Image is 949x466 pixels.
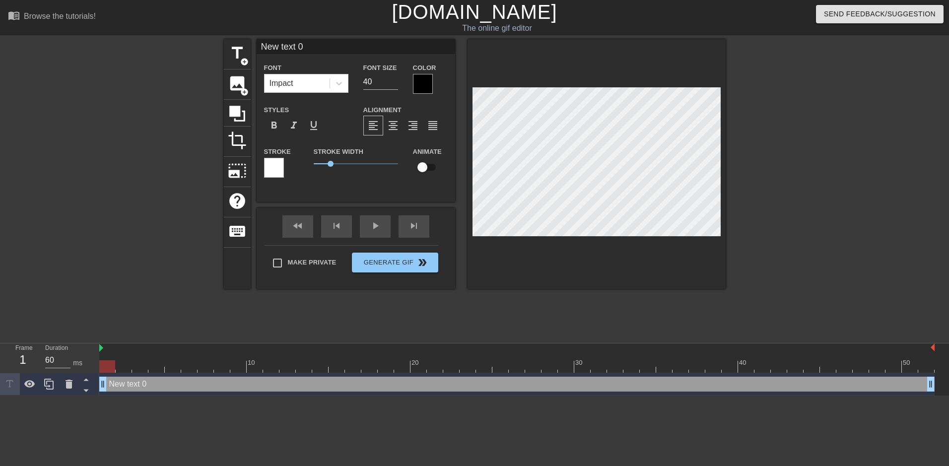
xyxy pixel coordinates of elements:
div: 20 [411,358,420,368]
span: keyboard [228,222,247,241]
img: bound-end.png [931,343,935,351]
label: Duration [45,345,68,351]
span: fast_rewind [292,220,304,232]
button: Send Feedback/Suggestion [816,5,944,23]
span: Make Private [288,258,337,267]
div: 1 [15,351,30,369]
span: add_circle [240,88,249,96]
label: Stroke [264,147,291,157]
span: add_circle [240,58,249,66]
span: format_align_center [387,120,399,132]
label: Font Size [363,63,397,73]
span: help [228,192,247,210]
span: format_bold [268,120,280,132]
label: Stroke Width [314,147,363,157]
span: format_align_right [407,120,419,132]
div: The online gif editor [321,22,673,34]
a: [DOMAIN_NAME] [392,1,557,23]
span: skip_next [408,220,420,232]
label: Animate [413,147,442,157]
div: 40 [739,358,748,368]
label: Color [413,63,436,73]
label: Font [264,63,281,73]
span: Send Feedback/Suggestion [824,8,936,20]
div: Impact [270,77,293,89]
div: 10 [248,358,257,368]
span: image [228,74,247,93]
span: drag_handle [98,379,108,389]
span: menu_book [8,9,20,21]
span: play_arrow [369,220,381,232]
label: Styles [264,105,289,115]
span: format_align_justify [427,120,439,132]
span: photo_size_select_large [228,161,247,180]
span: double_arrow [416,257,428,268]
span: format_underline [308,120,320,132]
span: Generate Gif [356,257,434,268]
button: Generate Gif [352,253,438,272]
span: format_align_left [367,120,379,132]
span: drag_handle [926,379,936,389]
div: Browse the tutorials! [24,12,96,20]
span: crop [228,131,247,150]
div: 50 [903,358,912,368]
div: ms [73,358,82,368]
span: format_italic [288,120,300,132]
div: Frame [8,343,38,372]
span: skip_previous [331,220,342,232]
a: Browse the tutorials! [8,9,96,25]
label: Alignment [363,105,402,115]
span: title [228,44,247,63]
div: 30 [575,358,584,368]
